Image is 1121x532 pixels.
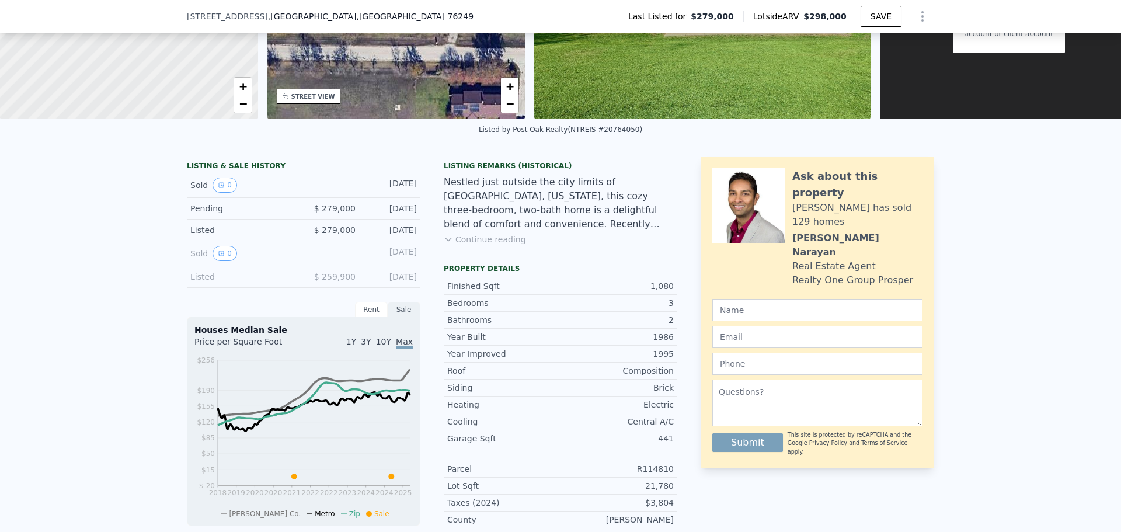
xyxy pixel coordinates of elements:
[447,399,560,411] div: Heating
[792,259,876,273] div: Real Estate Agent
[447,280,560,292] div: Finished Sqft
[560,280,674,292] div: 1,080
[803,12,847,21] span: $298,000
[792,273,913,287] div: Realty One Group Prosper
[187,11,268,22] span: [STREET_ADDRESS]
[788,431,922,456] div: This site is protected by reCAPTCHA and the Google and apply.
[809,440,847,446] a: Privacy Policy
[356,12,474,21] span: , [GEOGRAPHIC_DATA] 76249
[396,337,413,349] span: Max
[229,510,301,518] span: [PERSON_NAME] Co.
[753,11,803,22] span: Lotside ARV
[365,224,417,236] div: [DATE]
[560,331,674,343] div: 1986
[501,95,518,113] a: Zoom out
[264,489,283,497] tspan: 2020
[357,489,375,497] tspan: 2024
[560,314,674,326] div: 2
[792,201,922,229] div: [PERSON_NAME] has sold 129 homes
[197,402,215,411] tspan: $155
[560,382,674,394] div: Brick
[239,96,246,111] span: −
[712,299,922,321] input: Name
[246,489,264,497] tspan: 2020
[314,225,356,235] span: $ 279,000
[190,246,294,261] div: Sold
[190,224,294,236] div: Listed
[346,337,356,346] span: 1Y
[560,416,674,427] div: Central A/C
[965,29,1053,39] div: account or client account
[355,302,388,317] div: Rent
[560,297,674,309] div: 3
[209,489,227,497] tspan: 2018
[187,161,420,173] div: LISTING & SALE HISTORY
[447,314,560,326] div: Bathrooms
[314,204,356,213] span: $ 279,000
[560,365,674,377] div: Composition
[190,203,294,214] div: Pending
[197,387,215,395] tspan: $190
[560,348,674,360] div: 1995
[376,337,391,346] span: 10Y
[190,271,294,283] div: Listed
[197,418,215,426] tspan: $120
[234,78,252,95] a: Zoom in
[194,336,304,354] div: Price per Square Foot
[227,489,245,497] tspan: 2019
[361,337,371,346] span: 3Y
[447,514,560,526] div: County
[365,203,417,214] div: [DATE]
[861,440,907,446] a: Terms of Service
[349,510,360,518] span: Zip
[447,463,560,475] div: Parcel
[444,234,526,245] button: Continue reading
[447,297,560,309] div: Bedrooms
[374,510,389,518] span: Sale
[315,510,335,518] span: Metro
[234,95,252,113] a: Zoom out
[447,348,560,360] div: Year Improved
[560,463,674,475] div: R114810
[201,434,215,442] tspan: $85
[447,365,560,377] div: Roof
[447,331,560,343] div: Year Built
[365,271,417,283] div: [DATE]
[691,11,734,22] span: $279,000
[320,489,338,497] tspan: 2022
[911,5,934,28] button: Show Options
[861,6,901,27] button: SAVE
[447,416,560,427] div: Cooling
[447,480,560,492] div: Lot Sqft
[239,79,246,93] span: +
[444,161,677,171] div: Listing Remarks (Historical)
[388,302,420,317] div: Sale
[291,92,335,101] div: STREET VIEW
[197,356,215,364] tspan: $256
[506,96,514,111] span: −
[190,178,294,193] div: Sold
[339,489,357,497] tspan: 2023
[365,246,417,261] div: [DATE]
[792,168,922,201] div: Ask about this property
[213,246,237,261] button: View historical data
[268,11,474,22] span: , [GEOGRAPHIC_DATA]
[792,231,922,259] div: [PERSON_NAME] Narayan
[560,480,674,492] div: 21,780
[712,326,922,348] input: Email
[444,175,677,231] div: Nestled just outside the city limits of [GEOGRAPHIC_DATA], [US_STATE], this cozy three-bedroom, t...
[560,497,674,509] div: $3,804
[447,382,560,394] div: Siding
[560,399,674,411] div: Electric
[394,489,412,497] tspan: 2025
[560,433,674,444] div: 441
[444,264,677,273] div: Property details
[560,514,674,526] div: [PERSON_NAME]
[365,178,417,193] div: [DATE]
[447,433,560,444] div: Garage Sqft
[194,324,413,336] div: Houses Median Sale
[375,489,394,497] tspan: 2024
[301,489,319,497] tspan: 2022
[314,272,356,281] span: $ 259,900
[447,497,560,509] div: Taxes (2024)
